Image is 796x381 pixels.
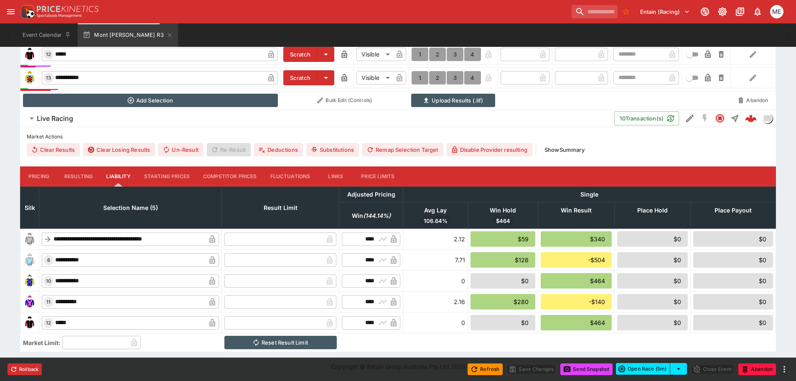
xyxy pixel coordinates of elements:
span: $464 [493,217,514,225]
button: more [779,364,789,374]
button: Notifications [750,4,765,19]
div: $0 [617,273,688,289]
div: $0 [693,273,773,289]
a: 42e6ac67-39e4-4797-ad02-94c3e38a3fc9 [743,110,759,127]
span: Place Hold [628,205,677,215]
button: 1 [412,71,428,84]
button: Starting Prices [137,166,196,187]
span: 6 [46,257,52,263]
button: ShowSummary [539,143,590,156]
th: Adjusted Pricing [339,187,403,202]
div: 42e6ac67-39e4-4797-ad02-94c3e38a3fc9 [745,113,757,124]
button: Un-Result [158,143,203,156]
button: Substitutions [306,143,359,156]
img: blank-silk.png [23,233,36,246]
img: Sportsbook Management [37,14,82,18]
div: $0 [693,294,773,309]
button: Open Race (5m) [616,363,670,375]
span: Mark an event as closed and abandoned. [738,364,776,373]
th: Single [403,187,776,202]
div: $126 [470,252,535,268]
div: 2.16 [406,297,465,306]
button: Deductions [254,143,303,156]
div: 0 [406,318,465,327]
button: Abandon [733,94,773,107]
button: Closed [712,111,727,126]
img: liveracing [763,114,772,123]
span: 13 [44,75,53,81]
div: 7.71 [406,256,465,264]
button: Refresh [468,363,503,375]
span: 12 [44,320,53,326]
div: $0 [693,252,773,268]
input: search [572,5,618,18]
div: $59 [470,231,535,247]
img: logo-cerberus--red.svg [745,113,757,124]
button: Liability [99,166,137,187]
button: Pricing [20,166,58,187]
button: Edit Detail [682,111,697,126]
div: $280 [470,294,535,309]
button: 4 [464,71,481,84]
button: Scratch [283,47,318,62]
button: Matt Easter [768,3,786,21]
span: Re-Result [207,143,251,156]
button: No Bookmarks [619,5,633,18]
button: Reset Result Limit [224,336,337,349]
img: PriceKinetics Logo [18,3,35,20]
button: 10Transaction(s) [614,111,679,125]
div: Matt Easter [770,5,783,18]
div: $0 [470,315,535,330]
div: $0 [617,231,688,247]
div: 2.12 [406,235,465,243]
span: Selection Name (5) [94,203,167,213]
div: $0 [617,252,688,268]
button: Competitor Prices [196,166,264,187]
button: Straight [727,111,743,126]
button: Clear Results [27,143,80,156]
div: $0 [470,273,535,289]
button: open drawer [3,4,18,19]
button: Abandon [738,363,776,375]
h6: Live Racing [37,114,73,123]
svg: Closed [715,113,725,123]
div: 0 [406,276,465,285]
img: PriceKinetics [37,6,99,12]
button: Resulting [58,166,99,187]
button: Links [317,166,354,187]
button: 2 [429,48,446,61]
button: Remap Selection Target [362,143,443,156]
button: Disable Provider resulting [447,143,532,156]
button: 4 [464,48,481,61]
span: Avg Lay [415,205,456,215]
span: 12 [44,51,53,57]
em: ( 144.14 %) [363,211,391,221]
th: Silk [20,187,39,228]
button: Add Selection [23,94,278,107]
span: Win Hold [481,205,525,215]
button: select merge strategy [670,363,687,375]
div: $464 [541,273,612,289]
div: $464 [541,315,612,330]
button: Select Tenant [635,5,695,18]
button: Bulk Edit (Controls) [283,94,406,107]
button: 3 [447,71,463,84]
img: runner 10 [23,274,36,288]
button: 2 [429,71,446,84]
div: liveracing [763,113,773,123]
button: Upload Results (.lif) [411,94,495,107]
img: runner 13 [23,71,36,84]
th: Result Limit [222,187,339,228]
div: $0 [617,294,688,309]
button: 1 [412,48,428,61]
div: -$504 [541,252,612,268]
span: Win Result [552,205,601,215]
button: Fluctuations [264,166,317,187]
button: Price Limits [354,166,401,187]
button: Documentation [732,4,748,19]
button: Send Snapshot [560,363,613,375]
span: Win(144.14%) [343,211,400,221]
div: Visible [356,48,393,61]
span: 106.64% [420,217,451,225]
button: Clear Losing Results [83,143,155,156]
